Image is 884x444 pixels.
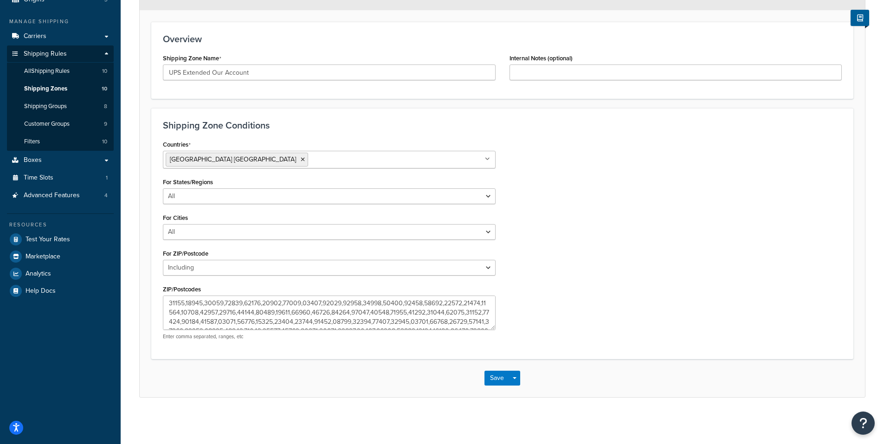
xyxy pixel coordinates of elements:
li: Shipping Groups [7,98,114,115]
li: Advanced Features [7,187,114,204]
li: Shipping Rules [7,45,114,151]
span: Shipping Groups [24,103,67,110]
a: Customer Groups9 [7,116,114,133]
button: Show Help Docs [851,10,869,26]
label: For States/Regions [163,179,213,186]
button: Save [484,371,510,386]
a: Carriers [7,28,114,45]
span: Marketplace [26,253,60,261]
span: All Shipping Rules [24,67,70,75]
p: Enter comma separated, ranges, etc [163,333,496,340]
a: Marketplace [7,248,114,265]
a: Boxes [7,152,114,169]
textarea: 31155,18945,30059,72839,62176,20902,77009,03407,92029,92958,34998,50400,92458,58692,22572,21474,1... [163,296,496,330]
label: For ZIP/Postcode [163,250,208,257]
span: 4 [104,192,108,199]
li: Filters [7,133,114,150]
h3: Shipping Zone Conditions [163,120,842,130]
div: Resources [7,221,114,229]
span: Help Docs [26,287,56,295]
li: Customer Groups [7,116,114,133]
span: Shipping Zones [24,85,67,93]
span: 10 [102,138,107,146]
a: Shipping Groups8 [7,98,114,115]
li: Shipping Zones [7,80,114,97]
span: Customer Groups [24,120,70,128]
span: Carriers [24,32,46,40]
span: 10 [102,67,107,75]
span: Filters [24,138,40,146]
a: Shipping Rules [7,45,114,63]
label: ZIP/Postcodes [163,286,201,293]
button: Open Resource Center [852,412,875,435]
span: Test Your Rates [26,236,70,244]
li: Time Slots [7,169,114,187]
span: 9 [104,120,107,128]
a: Help Docs [7,283,114,299]
label: Shipping Zone Name [163,55,221,62]
h3: Overview [163,34,842,44]
a: Analytics [7,265,114,282]
span: Shipping Rules [24,50,67,58]
span: Time Slots [24,174,53,182]
label: Countries [163,141,191,148]
span: 8 [104,103,107,110]
span: 1 [106,174,108,182]
a: Test Your Rates [7,231,114,248]
a: Advanced Features4 [7,187,114,204]
a: AllShipping Rules10 [7,63,114,80]
label: For Cities [163,214,188,221]
a: Filters10 [7,133,114,150]
span: Advanced Features [24,192,80,199]
span: 10 [102,85,107,93]
div: Manage Shipping [7,18,114,26]
span: Analytics [26,270,51,278]
span: [GEOGRAPHIC_DATA] [GEOGRAPHIC_DATA] [170,154,296,164]
a: Shipping Zones10 [7,80,114,97]
span: Boxes [24,156,42,164]
a: Time Slots1 [7,169,114,187]
label: Internal Notes (optional) [510,55,573,62]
